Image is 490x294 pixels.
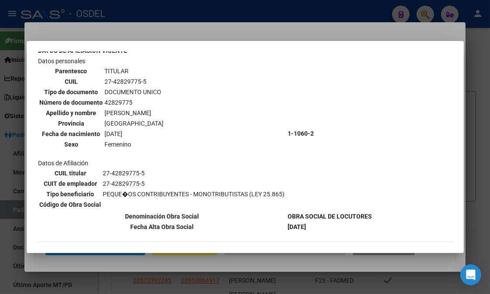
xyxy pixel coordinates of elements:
[104,66,164,76] td: TITULAR
[104,129,164,139] td: [DATE]
[103,189,285,199] td: PEQUE�OS CONTRIBUYENTES - MONOTRIBUTISTAS (LEY 25.865)
[288,213,372,220] b: OBRA SOCIAL DE LOCUTORES
[39,168,102,178] th: CUIL titular
[104,140,164,149] td: Femenino
[460,264,481,285] div: Open Intercom Messenger
[39,200,102,209] th: Código de Obra Social
[103,179,285,188] td: 27-42829775-5
[38,56,287,211] td: Datos personales Datos de Afiliación
[104,119,164,128] td: [GEOGRAPHIC_DATA]
[288,223,306,230] b: [DATE]
[39,119,104,128] th: Provincia
[39,98,104,107] th: Número de documento
[38,222,287,232] th: Fecha Alta Obra Social
[103,168,285,178] td: 27-42829775-5
[39,87,104,97] th: Tipo de documento
[288,130,314,137] b: 1-1060-2
[104,77,164,86] td: 27-42829775-5
[39,189,102,199] th: Tipo beneficiario
[104,108,164,118] td: [PERSON_NAME]
[38,212,287,221] th: Denominación Obra Social
[38,47,128,54] b: DATOS DE AFILIACION VIGENTE
[104,98,164,107] td: 42829775
[39,66,104,76] th: Parentesco
[39,179,102,188] th: CUIT de empleador
[39,108,104,118] th: Apellido y nombre
[39,129,104,139] th: Fecha de nacimiento
[104,87,164,97] td: DOCUMENTO UNICO
[39,140,104,149] th: Sexo
[39,77,104,86] th: CUIL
